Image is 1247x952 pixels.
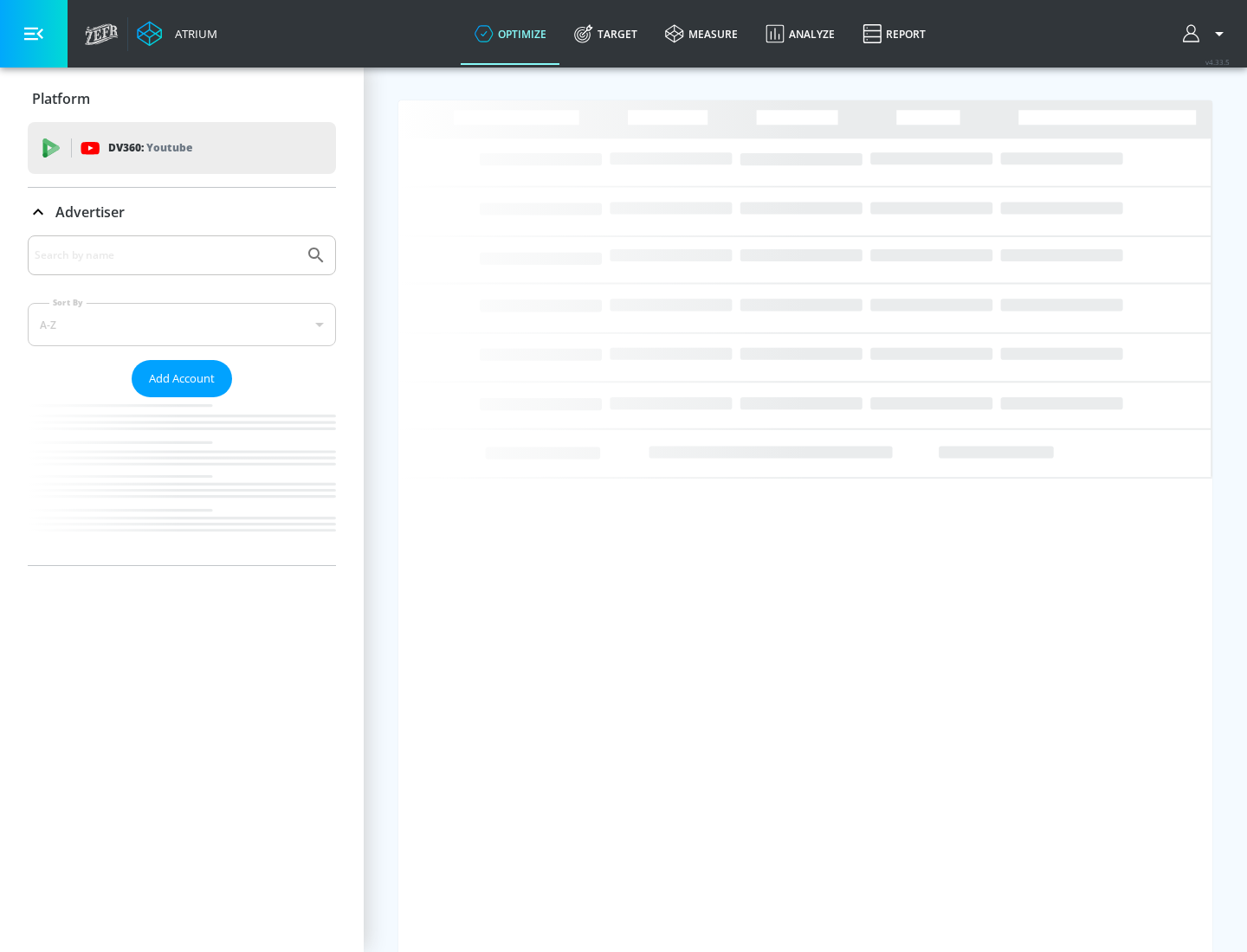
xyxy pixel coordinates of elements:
[35,244,297,267] input: Search by name
[108,138,192,158] p: DV360:
[132,360,232,397] button: Add Account
[651,3,752,65] a: measure
[461,3,560,65] a: optimize
[32,89,90,108] p: Platform
[849,3,940,65] a: Report
[28,303,336,346] div: A-Z
[137,21,217,47] a: Atrium
[55,203,125,222] p: Advertiser
[1205,57,1230,67] span: v 4.33.5
[149,369,215,389] span: Add Account
[28,74,336,123] div: Platform
[28,122,336,174] div: DV360: Youtube
[28,235,336,565] div: Advertiser
[560,3,651,65] a: Target
[752,3,849,65] a: Analyze
[168,26,217,42] div: Atrium
[49,297,87,308] label: Sort By
[28,188,336,236] div: Advertiser
[146,138,192,157] p: Youtube
[28,397,336,565] nav: list of Advertiser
